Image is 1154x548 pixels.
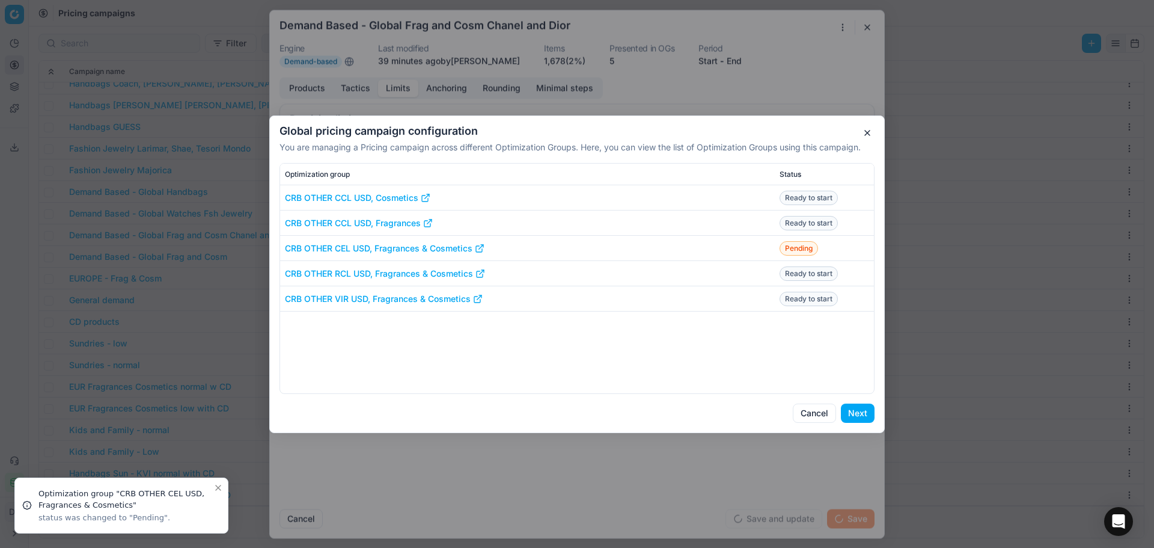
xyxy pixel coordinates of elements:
[285,292,483,304] a: CRB OTHER VIR USD, Fragrances & Cosmetics
[780,190,838,205] span: Ready to start
[793,404,836,423] button: Cancel
[841,404,875,423] button: Next
[285,242,484,254] a: CRB OTHER CEL USD, Fragrances & Cosmetics
[780,215,838,230] span: Ready to start
[285,267,485,279] a: CRB OTHER RCL USD, Fragrances & Cosmetics
[279,141,875,153] p: You are managing a Pricing campaign across different Optimization Groups. Here, you can view the ...
[279,126,875,137] h2: Global pricing campaign configuration
[780,169,801,179] span: Status
[285,191,430,203] a: CRB OTHER CCL USD, Cosmetics
[780,266,838,280] span: Ready to start
[780,241,818,255] span: Pending
[780,291,838,306] span: Ready to start
[285,217,433,229] a: CRB OTHER CCL USD, Fragrances
[285,169,350,179] span: Optimization group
